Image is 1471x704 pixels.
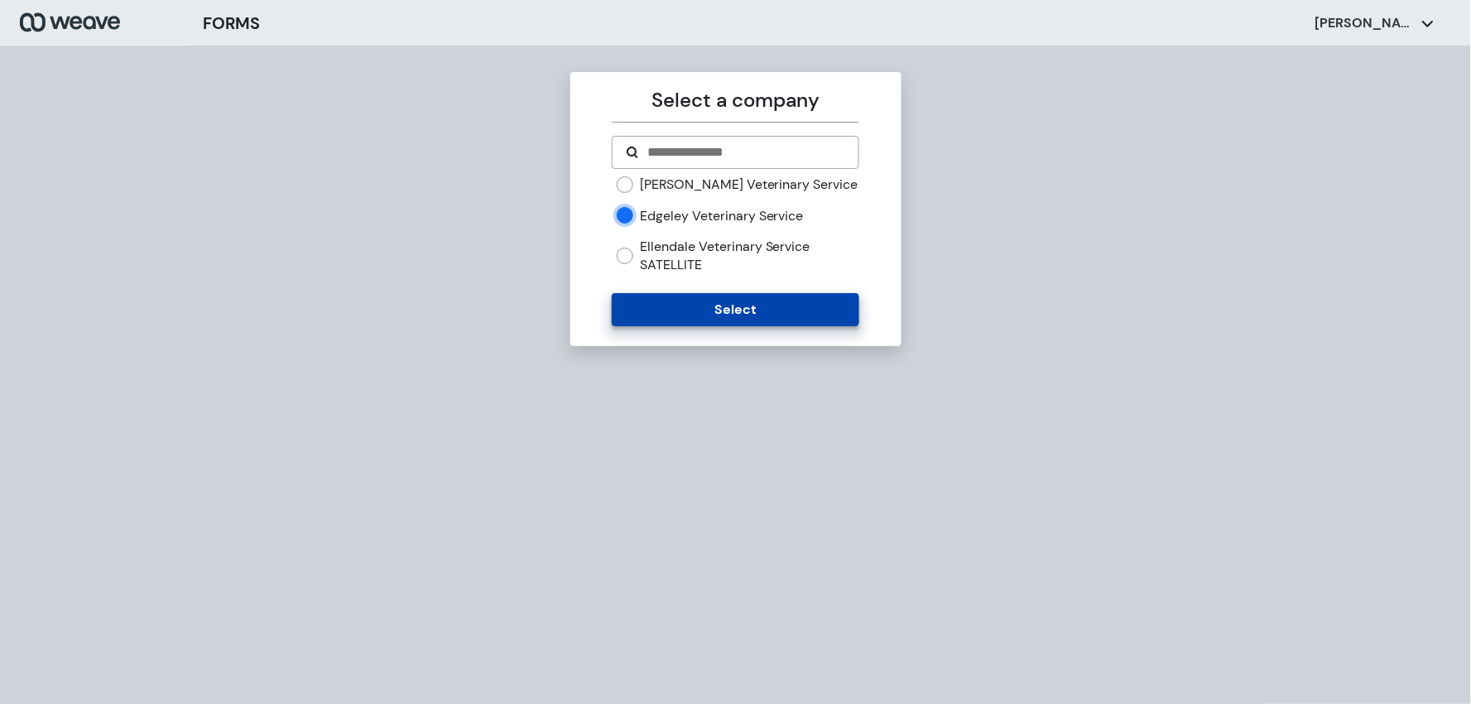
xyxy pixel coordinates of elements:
input: Search [646,142,845,162]
label: Edgeley Veterinary Service [640,207,804,225]
label: [PERSON_NAME] Veterinary Service [640,176,858,194]
p: Select a company [612,85,859,115]
button: Select [612,293,859,326]
p: [PERSON_NAME] [1315,14,1415,32]
label: Ellendale Veterinary Service SATELLITE [640,238,859,273]
h3: FORMS [203,11,260,36]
